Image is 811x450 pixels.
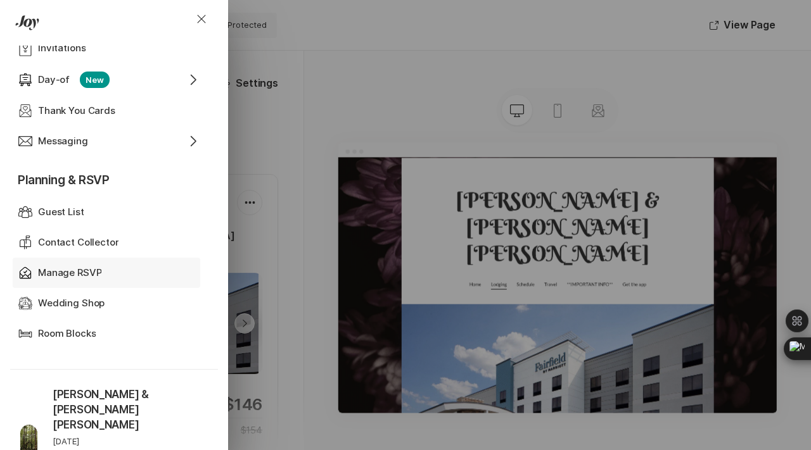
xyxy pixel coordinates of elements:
p: Invitations [38,41,86,56]
a: Invitations [18,34,205,64]
a: Lodging [317,253,350,275]
a: Contact Collector [18,227,205,258]
p: [DATE] [53,435,218,447]
p: Guest List [38,205,84,220]
p: Day-of [38,73,70,87]
a: Guest List [18,197,205,227]
p: Planning & RSVP [18,156,205,197]
a: Schedule [371,253,408,275]
a: Thank You Cards [18,96,205,126]
p: Room Blocks [38,327,96,341]
p: [PERSON_NAME] & [PERSON_NAME] [PERSON_NAME] [53,387,218,433]
p: Thank You Cards [38,104,115,118]
a: Travel [428,253,455,275]
p: [PERSON_NAME] & [PERSON_NAME] [PERSON_NAME] [228,61,684,227]
a: Room Blocks [18,318,205,349]
a: Get the app [591,253,640,275]
p: Messaging [38,134,88,149]
button: Close [179,4,224,34]
a: Wedding Shop [18,288,205,318]
a: Manage RSVP [18,258,205,288]
p: New [80,72,110,88]
p: Manage RSVP [38,266,101,280]
p: Contact Collector [38,235,118,250]
a: Home [272,253,297,275]
p: Wedding Shop [38,296,105,311]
